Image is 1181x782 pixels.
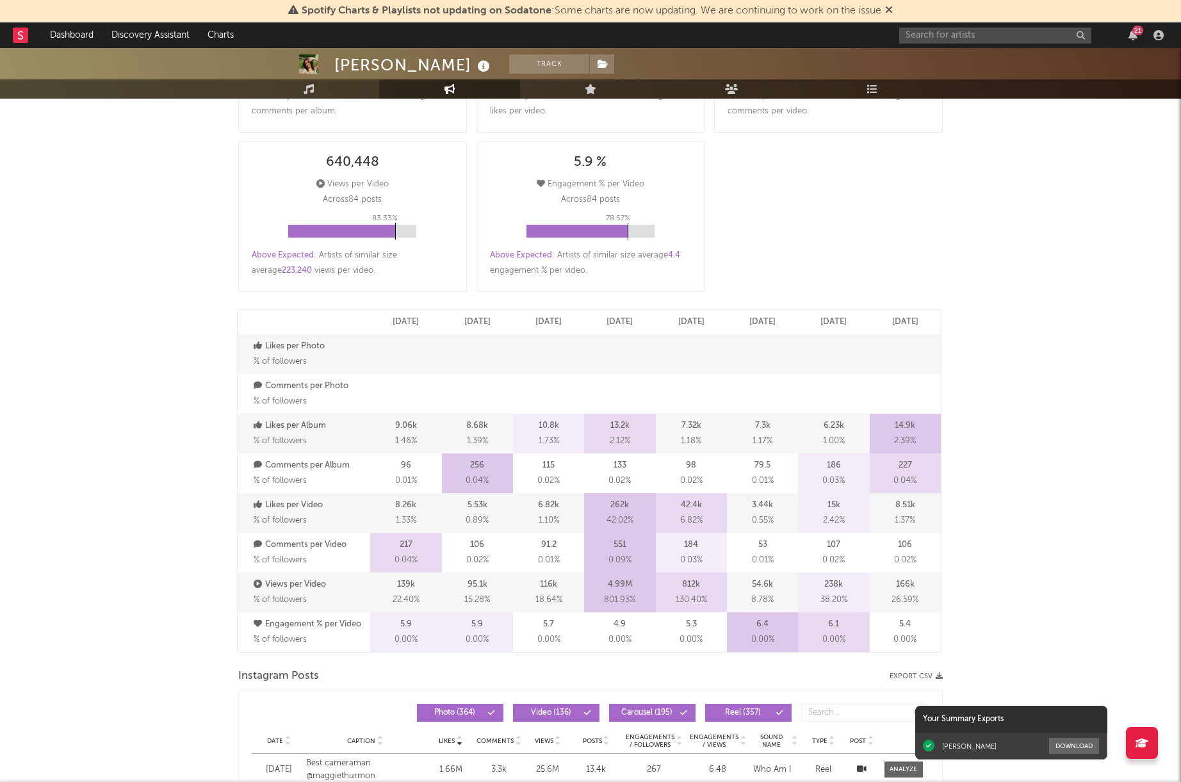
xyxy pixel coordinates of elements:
[678,314,705,330] p: [DATE]
[347,737,375,745] span: Caption
[316,177,389,192] div: Views per Video
[899,458,912,473] p: 227
[326,155,379,170] div: 640,448
[254,498,367,513] p: Likes per Video
[895,498,915,513] p: 8.51k
[267,737,283,745] span: Date
[541,537,557,553] p: 91.2
[608,553,631,568] span: 0.09 %
[254,418,367,434] p: Likes per Album
[827,458,841,473] p: 186
[490,88,692,119] div: : Artists of similar size average likes per video .
[417,704,503,722] button: Photo(364)
[686,617,697,632] p: 5.3
[393,314,419,330] p: [DATE]
[894,553,916,568] span: 0.02 %
[890,672,943,680] button: Export CSV
[199,22,243,48] a: Charts
[252,251,314,259] span: Above Expected
[323,192,382,208] p: Across 84 posts
[425,709,484,717] span: Photo ( 364 )
[476,737,514,745] span: Comments
[470,458,484,473] p: 256
[466,473,489,489] span: 0.04 %
[395,434,417,449] span: 1.46 %
[539,418,559,434] p: 10.8k
[607,513,633,528] span: 42.02 %
[614,458,626,473] p: 133
[41,22,102,48] a: Dashboard
[894,434,916,449] span: 2.39 %
[490,248,692,279] div: : Artists of similar size average engagement % per video .
[823,434,845,449] span: 1.00 %
[752,498,773,513] p: 3.44k
[896,577,915,592] p: 166k
[401,458,411,473] p: 96
[464,592,490,608] span: 15.28 %
[467,434,488,449] span: 1.39 %
[395,632,418,648] span: 0.00 %
[397,577,415,592] p: 139k
[302,6,881,16] span: : Some charts are now updating. We are continuing to work on the issue
[681,498,702,513] p: 42.4k
[466,553,489,568] span: 0.02 %
[686,458,696,473] p: 98
[535,737,553,745] span: Views
[610,434,630,449] span: 2.12 %
[610,498,629,513] p: 262k
[713,709,772,717] span: Reel ( 357 )
[676,592,707,608] span: 130.40 %
[466,513,489,528] span: 0.89 %
[828,617,839,632] p: 6.1
[752,577,773,592] p: 54.6k
[254,379,367,394] p: Comments per Photo
[470,537,484,553] p: 106
[753,763,798,776] div: Who Am I
[754,458,770,473] p: 79.5
[254,596,307,604] span: % of followers
[607,314,633,330] p: [DATE]
[252,248,453,279] div: : Artists of similar size average views per video .
[689,733,739,749] span: Engagements / Views
[823,513,845,528] span: 2.42 %
[395,498,416,513] p: 8.26k
[680,513,703,528] span: 6.82 %
[625,733,675,749] span: Engagements / Followers
[302,6,551,16] span: Spotify Charts & Playlists not updating on Sodatone
[608,632,631,648] span: 0.00 %
[899,28,1091,44] input: Search for artists
[893,632,916,648] span: 0.00 %
[680,473,703,489] span: 0.02 %
[752,513,774,528] span: 0.55 %
[254,357,307,366] span: % of followers
[254,635,307,644] span: % of followers
[608,473,631,489] span: 0.02 %
[895,418,915,434] p: 14.9k
[614,537,626,553] p: 551
[431,763,471,776] div: 1.66M
[583,737,602,745] span: Posts
[606,211,630,226] p: 78.57 %
[1132,26,1143,35] div: 21
[258,763,300,776] div: [DATE]
[543,617,554,632] p: 5.7
[942,742,997,751] div: [PERSON_NAME]
[393,592,419,608] span: 22.40 %
[609,704,696,722] button: Carousel(195)
[306,757,425,782] div: Best cameraman @maggiethurmon
[254,537,367,553] p: Comments per Video
[395,418,417,434] p: 9.06k
[899,617,911,632] p: 5.4
[102,22,199,48] a: Discovery Assistant
[752,473,774,489] span: 0.01 %
[617,709,676,717] span: Carousel ( 195 )
[254,516,307,525] span: % of followers
[801,704,929,722] input: Search...
[751,592,774,608] span: 8.78 %
[521,709,580,717] span: Video ( 136 )
[1128,30,1137,40] button: 21
[892,314,918,330] p: [DATE]
[254,577,367,592] p: Views per Video
[561,192,620,208] p: Across 84 posts
[254,339,367,354] p: Likes per Photo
